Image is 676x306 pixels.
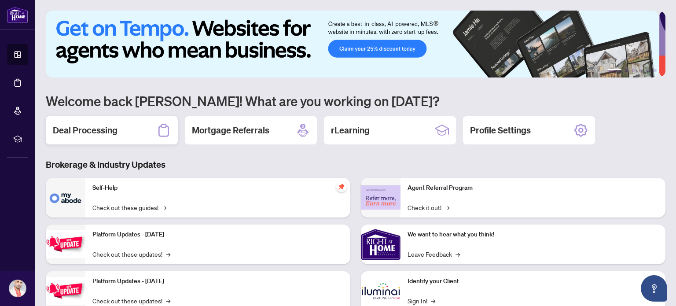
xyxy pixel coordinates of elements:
[53,124,118,136] h2: Deal Processing
[92,203,166,212] a: Check out these guides!→
[653,69,657,72] button: 6
[92,249,170,259] a: Check out these updates!→
[46,178,85,218] img: Self-Help
[9,280,26,297] img: Profile Icon
[408,249,460,259] a: Leave Feedback→
[166,249,170,259] span: →
[46,277,85,305] img: Platform Updates - July 8, 2025
[632,69,636,72] button: 3
[361,225,400,264] img: We want to hear what you think!
[92,183,343,193] p: Self-Help
[646,69,650,72] button: 5
[639,69,643,72] button: 4
[445,203,449,212] span: →
[162,203,166,212] span: →
[46,230,85,258] img: Platform Updates - July 21, 2025
[408,277,658,286] p: Identify your Client
[408,203,449,212] a: Check it out!→
[408,183,658,193] p: Agent Referral Program
[431,296,435,306] span: →
[92,277,343,286] p: Platform Updates - [DATE]
[192,124,269,136] h2: Mortgage Referrals
[456,249,460,259] span: →
[46,92,665,109] h1: Welcome back [PERSON_NAME]! What are you working on [DATE]?
[92,296,170,306] a: Check out these updates!→
[166,296,170,306] span: →
[408,296,435,306] a: Sign In!→
[46,159,665,171] h3: Brokerage & Industry Updates
[7,7,28,23] img: logo
[470,124,531,136] h2: Profile Settings
[336,181,347,192] span: pushpin
[331,124,370,136] h2: rLearning
[46,11,659,77] img: Slide 0
[607,69,621,72] button: 1
[408,230,658,240] p: We want to hear what you think!
[92,230,343,240] p: Platform Updates - [DATE]
[361,185,400,210] img: Agent Referral Program
[641,275,667,302] button: Open asap
[625,69,628,72] button: 2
